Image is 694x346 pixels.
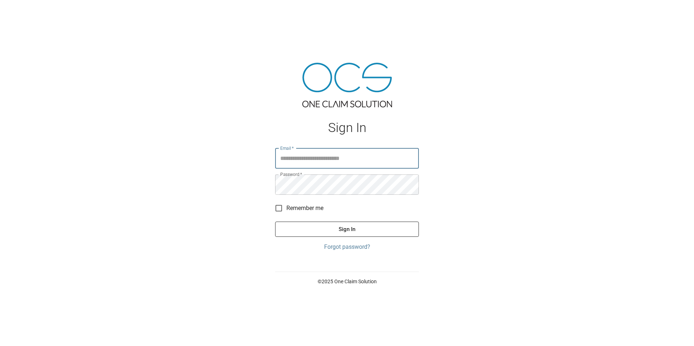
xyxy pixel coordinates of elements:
p: © 2025 One Claim Solution [275,278,419,285]
h1: Sign In [275,120,419,135]
img: ocs-logo-tra.png [302,63,392,107]
img: ocs-logo-white-transparent.png [9,4,38,19]
span: Remember me [286,204,323,213]
label: Email [280,145,294,151]
button: Sign In [275,222,419,237]
a: Forgot password? [275,243,419,251]
label: Password [280,171,302,177]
